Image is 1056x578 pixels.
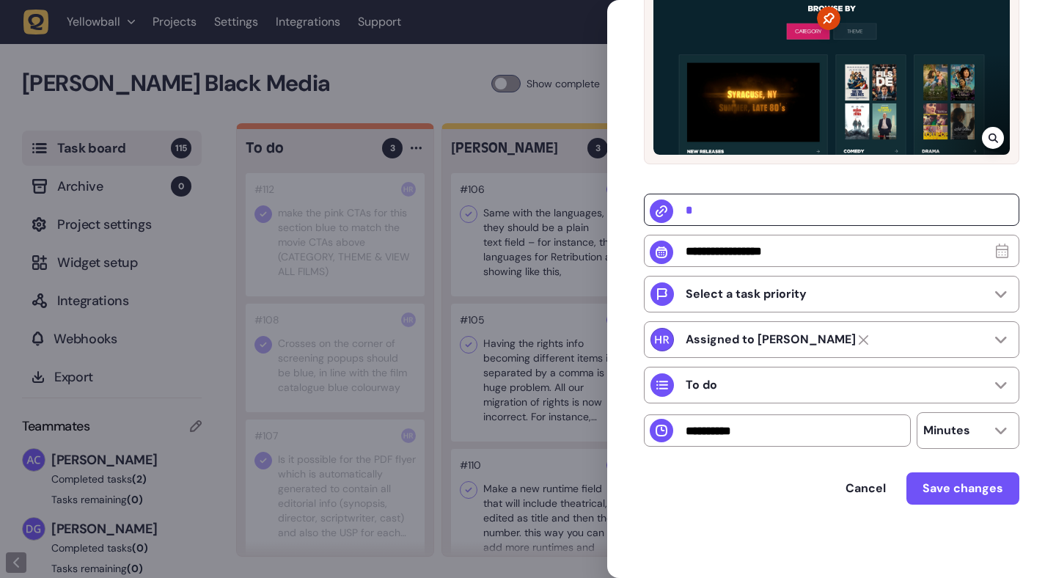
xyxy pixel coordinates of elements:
span: Save changes [923,483,1003,494]
button: Save changes [906,472,1019,505]
button: Open LiveChat chat widget [12,6,56,50]
span: Cancel [846,483,886,494]
p: To do [686,378,717,392]
button: Cancel [831,474,901,503]
p: Minutes [923,423,970,438]
strong: Harry Robinson [686,332,856,347]
p: Select a task priority [686,287,807,301]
